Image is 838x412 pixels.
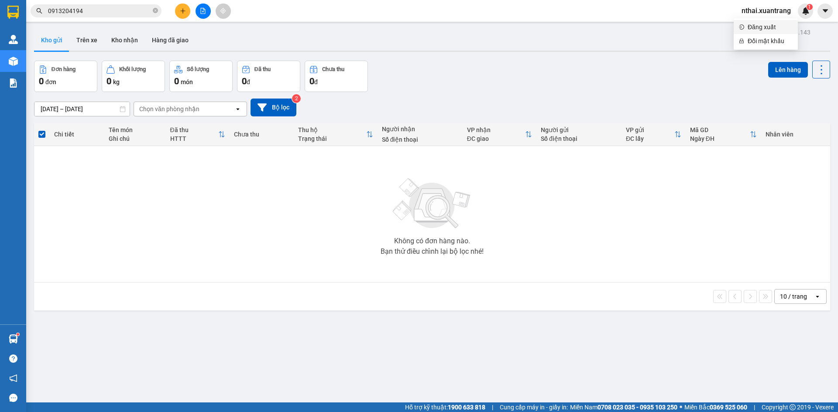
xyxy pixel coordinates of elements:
sup: 1 [807,4,813,10]
button: Đã thu0đ [237,61,300,92]
span: món [181,78,193,85]
div: Trạng thái [298,135,366,142]
span: đ [314,78,318,85]
div: Số lượng [187,66,209,72]
th: Toggle SortBy [686,123,761,146]
span: notification [9,374,17,382]
span: 0 [309,76,314,86]
div: Nhân viên [766,131,826,138]
span: ⚪️ [680,405,682,409]
div: Số điện thoại [541,135,617,142]
span: 0 [39,76,44,86]
button: caret-down [817,3,833,19]
button: Trên xe [69,30,104,51]
img: icon-new-feature [802,7,810,15]
th: Toggle SortBy [463,123,536,146]
span: Miền Bắc [684,402,747,412]
img: solution-icon [9,78,18,88]
div: Người nhận [382,126,458,133]
span: question-circle [9,354,17,363]
svg: open [234,106,241,112]
div: Không có đơn hàng nào. [394,238,470,245]
span: caret-down [821,7,829,15]
sup: 2 [292,94,301,103]
img: warehouse-icon [9,57,18,66]
span: Miền Nam [570,402,677,412]
div: Người gửi [541,126,617,133]
div: VP gửi [626,126,674,133]
span: close-circle [153,8,158,13]
strong: 1900 633 818 [448,404,485,411]
div: Chọn văn phòng nhận [139,105,199,113]
span: Đổi mật khẩu [748,36,793,46]
input: Tìm tên, số ĐT hoặc mã đơn [48,6,151,16]
th: Toggle SortBy [166,123,230,146]
strong: 0369 525 060 [710,404,747,411]
div: ĐC giao [467,135,525,142]
span: kg [113,78,120,85]
button: Hàng đã giao [145,30,196,51]
button: Chưa thu0đ [305,61,368,92]
span: 0 [106,76,111,86]
img: logo-vxr [7,6,19,19]
button: Kho gửi [34,30,69,51]
div: Tên món [109,126,161,133]
svg: open [814,293,821,300]
div: Bạn thử điều chỉnh lại bộ lọc nhé! [381,248,484,255]
img: warehouse-icon [9,35,18,44]
div: ĐC lấy [626,135,674,142]
span: search [36,8,42,14]
span: lock [739,38,744,44]
button: file-add [196,3,211,19]
div: Khối lượng [119,66,146,72]
div: Số điện thoại [382,136,458,143]
span: aim [220,8,226,14]
div: Chưa thu [234,131,289,138]
button: Số lượng0món [169,61,233,92]
div: Đơn hàng [52,66,76,72]
input: Select a date range. [34,102,130,116]
span: copyright [790,404,796,410]
th: Toggle SortBy [294,123,378,146]
div: Chưa thu [322,66,344,72]
span: 0 [174,76,179,86]
div: 10 / trang [780,292,807,301]
img: warehouse-icon [9,334,18,344]
button: Đơn hàng0đơn [34,61,97,92]
span: message [9,394,17,402]
span: Cung cấp máy in - giấy in: [500,402,568,412]
span: 1 [808,4,811,10]
div: Đã thu [170,126,219,133]
div: Ngày ĐH [690,135,750,142]
span: file-add [200,8,206,14]
span: | [754,402,755,412]
div: Mã GD [690,126,750,133]
span: đơn [45,78,56,85]
button: Lên hàng [768,62,808,78]
span: đ [247,78,250,85]
button: aim [216,3,231,19]
button: Kho nhận [104,30,145,51]
span: Đăng xuất [748,22,793,32]
span: close-circle [153,7,158,15]
span: nthai.xuantrang [735,5,798,16]
div: VP nhận [467,126,525,133]
span: | [492,402,493,412]
span: login [739,24,744,30]
span: Hỗ trợ kỹ thuật: [405,402,485,412]
sup: 1 [17,333,19,336]
div: Chi tiết [54,131,100,138]
div: HTTT [170,135,219,142]
div: Đã thu [254,66,271,72]
img: svg+xml;base64,PHN2ZyBjbGFzcz0ibGlzdC1wbHVnX19zdmciIHhtbG5zPSJodHRwOi8vd3d3LnczLm9yZy8yMDAwL3N2Zy... [388,173,476,234]
th: Toggle SortBy [622,123,686,146]
button: Khối lượng0kg [102,61,165,92]
div: Ghi chú [109,135,161,142]
div: Thu hộ [298,126,366,133]
span: 0 [242,76,247,86]
span: plus [180,8,186,14]
button: Bộ lọc [251,99,296,116]
button: plus [175,3,190,19]
strong: 0708 023 035 - 0935 103 250 [598,404,677,411]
